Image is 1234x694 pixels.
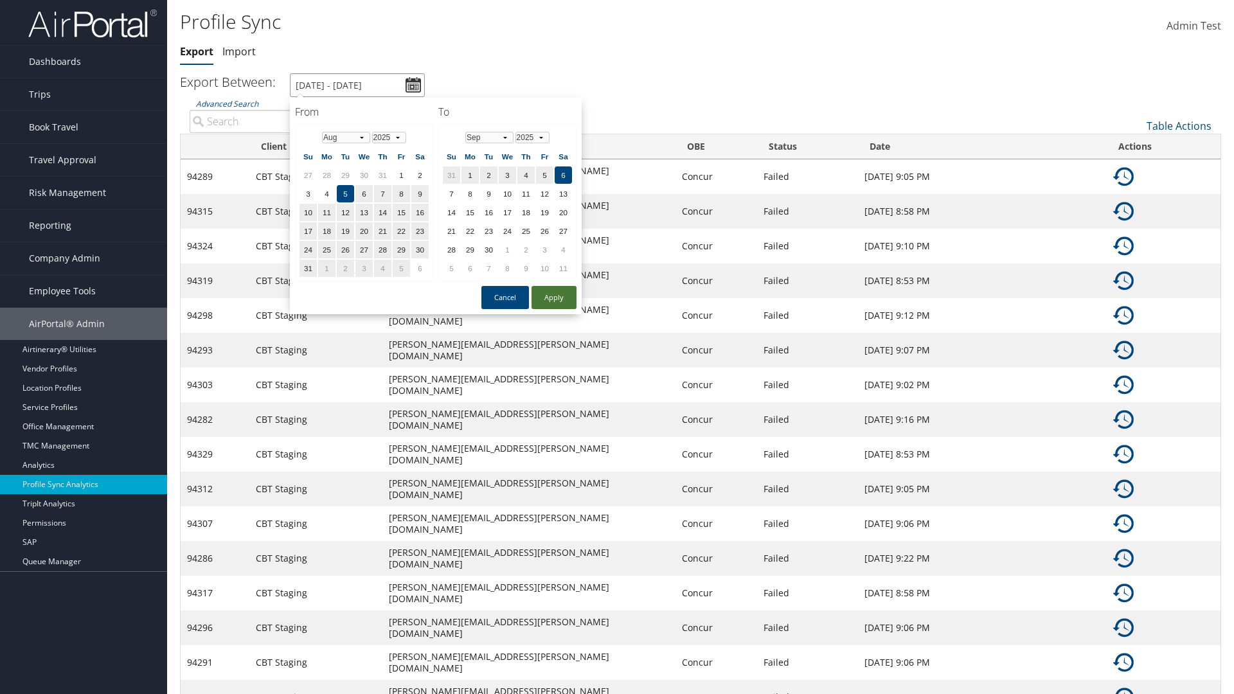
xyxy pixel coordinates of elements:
td: Concur [675,541,757,576]
th: Sa [411,148,429,165]
td: 94317 [181,576,249,610]
td: 4 [517,166,535,184]
td: Failed [757,229,858,263]
a: Details [1113,447,1134,459]
td: Concur [675,368,757,402]
td: [DATE] 9:06 PM [858,645,1107,680]
td: [DATE] 9:16 PM [858,402,1107,437]
a: Details [1113,378,1134,390]
th: Su [443,148,460,165]
td: 4 [555,241,572,258]
th: Th [374,148,391,165]
td: [DATE] 9:12 PM [858,298,1107,333]
td: Failed [757,506,858,541]
td: 26 [337,241,354,258]
a: Details [1113,239,1134,251]
img: airportal-logo.png [28,8,157,39]
td: CBT Staging [249,576,382,610]
td: 2 [411,166,429,184]
td: 94319 [181,263,249,298]
td: 14 [443,204,460,221]
a: Details [1113,655,1134,668]
td: Failed [757,333,858,368]
td: 4 [374,260,391,277]
td: CBT Staging [249,298,382,333]
td: [PERSON_NAME][EMAIL_ADDRESS][PERSON_NAME][DOMAIN_NAME] [382,506,675,541]
img: ta-history.png [1113,305,1134,326]
td: CBT Staging [249,229,382,263]
td: 24 [300,241,317,258]
td: [PERSON_NAME][EMAIL_ADDRESS][PERSON_NAME][DOMAIN_NAME] [382,610,675,645]
h1: Profile Sync [180,8,874,35]
td: 16 [480,204,497,221]
td: 11 [318,204,335,221]
td: 94303 [181,368,249,402]
a: Details [1113,170,1134,182]
td: 25 [318,241,335,258]
th: Fr [393,148,410,165]
a: Details [1113,308,1134,321]
td: 6 [461,260,479,277]
td: [DATE] 9:06 PM [858,506,1107,541]
span: Risk Management [29,177,106,209]
td: Failed [757,263,858,298]
td: 94315 [181,194,249,229]
td: 21 [374,222,391,240]
td: 11 [555,260,572,277]
button: Apply [532,286,577,309]
td: 23 [480,222,497,240]
input: Advanced Search [190,110,431,133]
img: ta-history.png [1113,513,1134,534]
td: 17 [499,204,516,221]
td: 94307 [181,506,249,541]
td: 7 [443,185,460,202]
td: [PERSON_NAME][EMAIL_ADDRESS][PERSON_NAME][DOMAIN_NAME] [382,576,675,610]
td: Concur [675,298,757,333]
td: 5 [536,166,553,184]
td: Failed [757,645,858,680]
td: 3 [499,166,516,184]
span: Employee Tools [29,275,96,307]
td: Failed [757,298,858,333]
td: CBT Staging [249,472,382,506]
td: 18 [517,204,535,221]
td: 9 [517,260,535,277]
td: 94312 [181,472,249,506]
td: 31 [300,260,317,277]
a: Table Actions [1147,119,1212,133]
span: Book Travel [29,111,78,143]
td: 29 [337,166,354,184]
td: 8 [461,185,479,202]
span: Company Admin [29,242,100,274]
td: Failed [757,472,858,506]
td: CBT Staging [249,645,382,680]
td: 94289 [181,159,249,194]
td: 19 [536,204,553,221]
td: 8 [499,260,516,277]
td: [DATE] 9:05 PM [858,472,1107,506]
a: Details [1113,274,1134,286]
td: 6 [411,260,429,277]
td: 13 [355,204,373,221]
td: [PERSON_NAME][EMAIL_ADDRESS][PERSON_NAME][DOMAIN_NAME] [382,368,675,402]
td: 27 [300,166,317,184]
td: 25 [517,222,535,240]
a: Details [1113,482,1134,494]
td: 94286 [181,541,249,576]
img: ta-history.png [1113,548,1134,569]
td: CBT Staging [249,506,382,541]
td: 26 [536,222,553,240]
td: 15 [461,204,479,221]
td: 18 [318,222,335,240]
td: [PERSON_NAME][EMAIL_ADDRESS][PERSON_NAME][DOMAIN_NAME] [382,333,675,368]
td: 20 [355,222,373,240]
td: CBT Staging [249,368,382,402]
th: Mo [461,148,479,165]
td: CBT Staging [249,194,382,229]
span: Trips [29,78,51,111]
th: Fr [536,148,553,165]
td: 3 [355,260,373,277]
a: Details [1113,413,1134,425]
td: 9 [411,185,429,202]
td: 29 [393,241,410,258]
